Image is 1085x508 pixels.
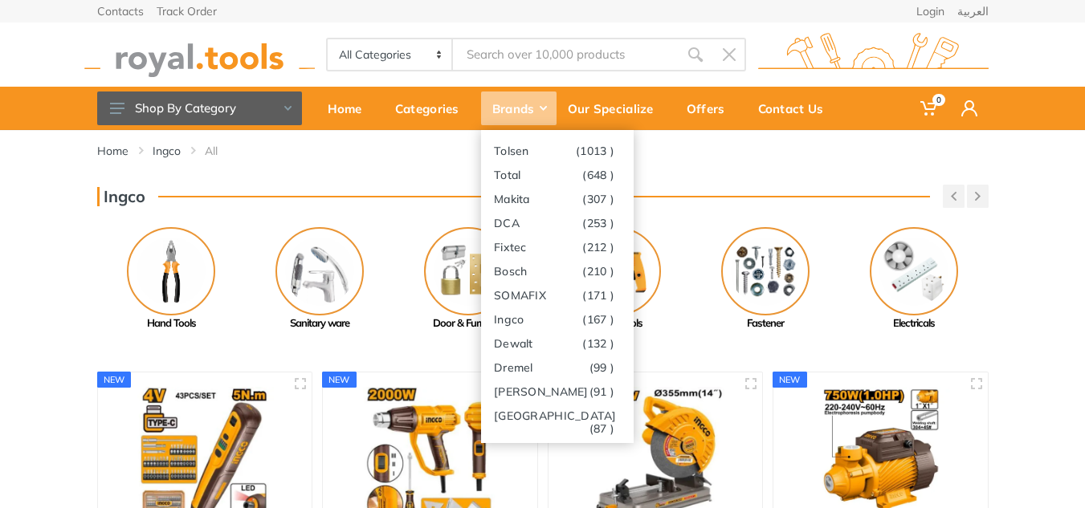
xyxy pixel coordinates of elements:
[97,315,246,331] div: Hand Tools
[675,87,747,130] a: Offers
[97,227,246,331] a: Hand Tools
[481,331,634,355] a: Dewalt(132 )
[557,87,675,130] a: Our Specialize
[582,169,614,181] span: (648 )
[582,217,614,230] span: (253 )
[275,227,364,315] img: Royal - Sanitary ware
[97,187,145,206] h3: Ingco
[97,91,302,125] button: Shop By Category
[582,265,614,278] span: (210 )
[909,87,950,130] a: 0
[127,227,215,315] img: Royal - Hand Tools
[97,143,989,159] nav: breadcrumb
[582,337,614,350] span: (132 )
[582,313,614,326] span: (167 )
[840,227,989,331] a: Electricals
[481,138,634,162] a: Tolsen(1013 )
[957,6,989,17] a: العربية
[773,372,807,388] div: new
[481,355,634,379] a: Dremel(99 )
[481,379,634,403] a: [PERSON_NAME](91 )
[747,91,846,125] div: Contact Us
[481,258,634,282] a: Bosch(210 )
[246,315,394,331] div: Sanitary ware
[589,385,614,398] span: (91 )
[394,315,543,331] div: Door & Furnitur...
[157,6,217,17] a: Track Order
[721,227,810,315] img: Royal - Fastener
[153,143,181,159] a: Ingco
[322,372,357,388] div: new
[557,91,675,125] div: Our Specialize
[481,210,634,234] a: DCA(253 )
[916,6,944,17] a: Login
[747,87,846,130] a: Contact Us
[384,87,481,130] a: Categories
[582,241,614,254] span: (212 )
[589,422,614,435] span: (87 )
[97,143,128,159] a: Home
[481,186,634,210] a: Makita(307 )
[481,307,634,331] a: Ingco(167 )
[932,94,945,106] span: 0
[481,91,557,125] div: Brands
[424,227,512,315] img: Royal - Door & Furniture Hardware
[582,289,614,302] span: (171 )
[394,227,543,331] a: Door & Furnitur...
[453,38,678,71] input: Site search
[481,403,634,427] a: [GEOGRAPHIC_DATA](87 )
[316,91,384,125] div: Home
[691,315,840,331] div: Fastener
[481,282,634,307] a: SOMAFIX(171 )
[246,227,394,331] a: Sanitary ware
[870,227,958,315] img: Royal - Electricals
[691,227,840,331] a: Fastener
[582,193,614,205] span: (307 )
[840,315,989,331] div: Electricals
[675,91,747,125] div: Offers
[97,372,132,388] div: new
[84,33,315,77] img: royal.tools Logo
[481,234,634,258] a: Fixtec(212 )
[384,91,481,125] div: Categories
[481,162,634,186] a: Total(648 )
[97,6,144,17] a: Contacts
[758,33,989,77] img: royal.tools Logo
[328,39,454,70] select: Category
[205,143,242,159] li: All
[316,87,384,130] a: Home
[576,144,614,157] span: (1013 )
[589,361,614,374] span: (99 )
